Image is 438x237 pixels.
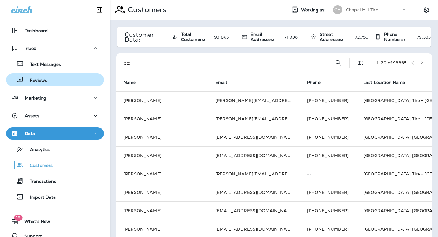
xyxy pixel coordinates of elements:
[124,80,144,85] span: Name
[307,171,349,176] p: --
[208,146,300,165] td: [EMAIL_ADDRESS][DOMAIN_NAME]
[24,195,56,201] p: Import Data
[300,91,356,110] td: [PHONE_NUMBER]
[6,127,104,140] button: Data
[307,80,328,85] span: Phone
[355,35,369,39] p: 72,750
[116,183,208,201] td: [PERSON_NAME]
[214,35,229,39] p: 93,865
[121,57,133,69] button: Filters
[25,131,35,136] p: Data
[14,215,22,221] span: 19
[24,147,50,153] p: Analytics
[208,110,300,128] td: [PERSON_NAME][EMAIL_ADDRESS][PERSON_NAME][DOMAIN_NAME]
[208,165,300,183] td: [PERSON_NAME][EMAIL_ADDRESS][DOMAIN_NAME]
[25,113,39,118] p: Assets
[116,165,208,183] td: [PERSON_NAME]
[25,96,46,100] p: Marketing
[24,46,36,51] p: Inbox
[208,128,300,146] td: [EMAIL_ADDRESS][DOMAIN_NAME]
[24,28,48,33] p: Dashboard
[320,32,352,42] span: Street Addresses:
[116,91,208,110] td: [PERSON_NAME]
[6,110,104,122] button: Assets
[6,190,104,203] button: Import Data
[6,58,104,70] button: Text Messages
[116,110,208,128] td: [PERSON_NAME]
[332,57,344,69] button: Search Customers
[301,7,327,13] span: Working as:
[300,201,356,220] td: [PHONE_NUMBER]
[125,5,166,14] p: Customers
[307,80,321,85] span: Phone
[24,62,61,68] p: Text Messages
[124,80,136,85] span: Name
[300,183,356,201] td: [PHONE_NUMBER]
[125,32,166,42] p: Customer Data:
[6,73,104,86] button: Reviews
[421,4,432,15] button: Settings
[215,80,227,85] span: Email
[208,183,300,201] td: [EMAIL_ADDRESS][DOMAIN_NAME]
[300,128,356,146] td: [PHONE_NUMBER]
[377,60,406,65] div: 1 - 20 of 93865
[6,175,104,187] button: Transactions
[346,7,378,12] p: Chapel Hill Tire
[208,201,300,220] td: [EMAIL_ADDRESS][DOMAIN_NAME]
[6,159,104,171] button: Customers
[363,80,413,85] span: Last Location Name
[18,219,50,226] span: What's New
[333,5,342,14] div: CH
[284,35,298,39] p: 71,936
[116,201,208,220] td: [PERSON_NAME]
[215,80,235,85] span: Email
[417,35,431,39] p: 79,333
[24,179,56,185] p: Transactions
[354,57,367,69] button: Edit Fields
[116,146,208,165] td: [PERSON_NAME]
[251,32,281,42] span: Email Addresses:
[300,110,356,128] td: [PHONE_NUMBER]
[208,91,300,110] td: [PERSON_NAME][EMAIL_ADDRESS][PERSON_NAME][DOMAIN_NAME]
[6,92,104,104] button: Marketing
[363,80,405,85] span: Last Location Name
[6,42,104,55] button: Inbox
[116,128,208,146] td: [PERSON_NAME]
[384,32,414,42] span: Phone Numbers:
[6,143,104,156] button: Analytics
[300,146,356,165] td: [PHONE_NUMBER]
[6,215,104,228] button: 19What's New
[181,32,211,42] span: Total Customers:
[91,4,108,16] button: Collapse Sidebar
[24,163,53,169] p: Customers
[6,24,104,37] button: Dashboard
[24,78,47,84] p: Reviews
